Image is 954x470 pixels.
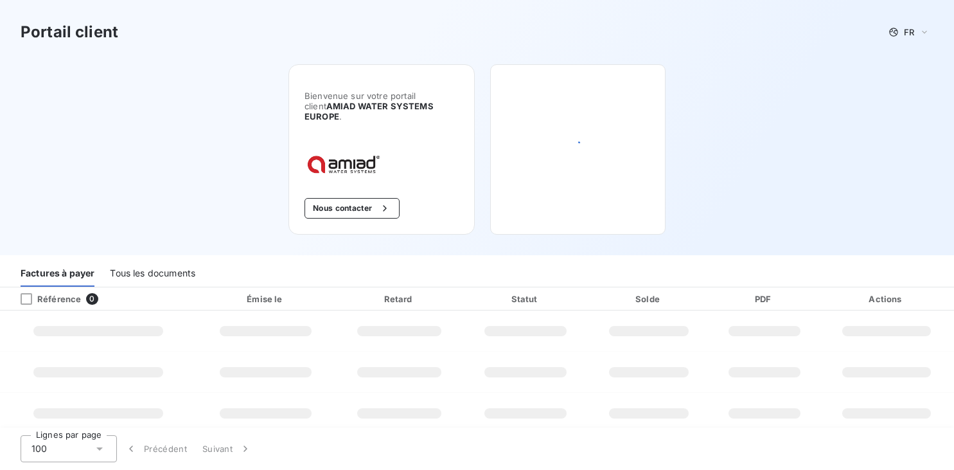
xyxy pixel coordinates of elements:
img: Company logo [305,152,387,177]
span: AMIAD WATER SYSTEMS EUROPE [305,101,434,122]
div: PDF [712,293,817,305]
span: 0 [86,293,98,305]
span: 100 [31,442,47,455]
div: Retard [338,293,461,305]
div: Référence [10,293,81,305]
div: Tous les documents [110,260,195,287]
div: Solde [590,293,707,305]
h3: Portail client [21,21,118,44]
button: Suivant [195,435,260,462]
span: FR [904,27,914,37]
span: Bienvenue sur votre portail client . [305,91,459,122]
div: Actions [822,293,951,305]
div: Statut [466,293,585,305]
button: Précédent [117,435,195,462]
div: Factures à payer [21,260,94,287]
div: Émise le [199,293,333,305]
button: Nous contacter [305,198,400,219]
